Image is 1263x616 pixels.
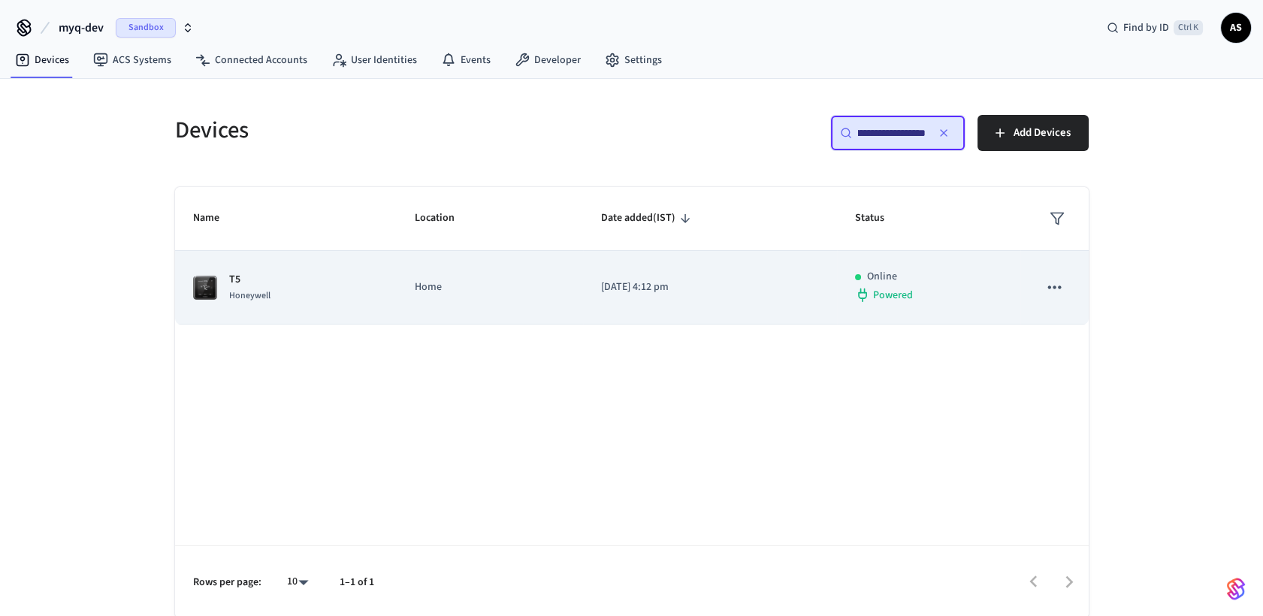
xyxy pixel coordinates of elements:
[873,288,913,303] span: Powered
[1222,14,1249,41] span: AS
[1095,14,1215,41] div: Find by IDCtrl K
[319,47,429,74] a: User Identities
[340,575,374,590] p: 1–1 of 1
[855,207,904,230] span: Status
[116,18,176,38] span: Sandbox
[601,279,819,295] p: [DATE] 4:12 pm
[977,115,1089,151] button: Add Devices
[229,289,270,302] span: Honeywell
[429,47,503,74] a: Events
[1123,20,1169,35] span: Find by ID
[1014,123,1071,143] span: Add Devices
[81,47,183,74] a: ACS Systems
[183,47,319,74] a: Connected Accounts
[1174,20,1203,35] span: Ctrl K
[593,47,674,74] a: Settings
[175,187,1089,325] table: sticky table
[867,269,897,285] p: Online
[1227,577,1245,601] img: SeamLogoGradient.69752ec5.svg
[601,207,695,230] span: Date added(IST)
[229,272,270,288] p: T5
[415,279,565,295] p: Home
[3,47,81,74] a: Devices
[279,571,316,593] div: 10
[503,47,593,74] a: Developer
[193,575,261,590] p: Rows per page:
[175,115,623,146] h5: Devices
[59,19,104,37] span: myq-dev
[1221,13,1251,43] button: AS
[415,207,474,230] span: Location
[193,276,217,300] img: honeywell_t5t6
[193,207,239,230] span: Name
